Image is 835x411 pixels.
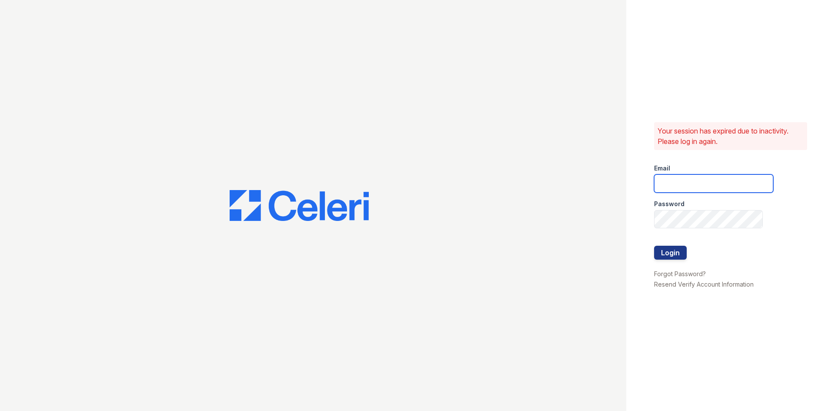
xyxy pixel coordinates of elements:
[654,246,687,260] button: Login
[654,200,685,208] label: Password
[654,270,706,277] a: Forgot Password?
[654,164,670,173] label: Email
[654,281,754,288] a: Resend Verify Account Information
[230,190,369,221] img: CE_Logo_Blue-a8612792a0a2168367f1c8372b55b34899dd931a85d93a1a3d3e32e68fde9ad4.png
[658,126,804,147] p: Your session has expired due to inactivity. Please log in again.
